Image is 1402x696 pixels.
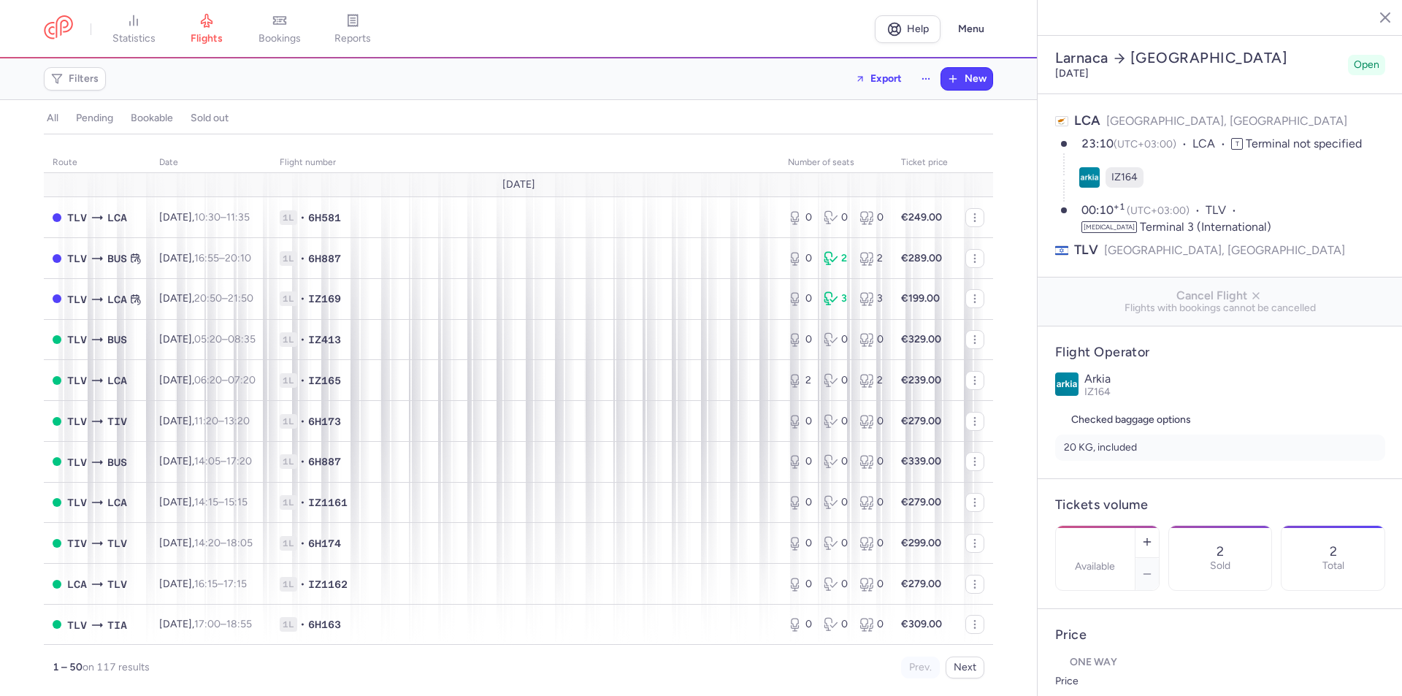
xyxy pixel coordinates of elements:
[107,535,127,551] span: TLV
[159,333,256,345] span: [DATE],
[824,251,848,266] div: 2
[901,618,942,630] strong: €309.00
[280,577,297,592] span: 1L
[150,152,271,174] th: date
[859,454,884,469] div: 0
[1055,372,1079,396] img: Arkia logo
[226,537,253,549] time: 18:05
[308,332,341,347] span: IZ413
[859,577,884,592] div: 0
[69,73,99,85] span: Filters
[308,454,341,469] span: 6H887
[824,291,848,306] div: 3
[280,332,297,347] span: 1L
[875,15,941,43] a: Help
[67,576,87,592] span: LCA
[67,372,87,389] span: TLV
[159,211,250,223] span: [DATE],
[316,13,389,45] a: reports
[1081,221,1137,233] span: [MEDICAL_DATA]
[300,577,305,592] span: •
[226,455,252,467] time: 17:20
[225,252,251,264] time: 20:10
[907,23,929,34] span: Help
[194,537,253,549] span: –
[788,332,812,347] div: 0
[194,415,250,427] span: –
[788,291,812,306] div: 0
[159,455,252,467] span: [DATE],
[1074,241,1098,259] span: TLV
[194,252,219,264] time: 16:55
[824,332,848,347] div: 0
[946,657,984,678] button: Next
[159,252,251,264] span: [DATE],
[965,73,987,85] span: New
[228,374,256,386] time: 07:20
[901,578,941,590] strong: €279.00
[224,415,250,427] time: 13:20
[194,292,253,305] span: –
[1055,497,1385,513] h4: Tickets volume
[1074,112,1100,129] span: LCA
[308,536,341,551] span: 6H174
[859,373,884,388] div: 2
[308,495,348,510] span: IZ1161
[194,496,218,508] time: 14:15
[300,454,305,469] span: •
[1055,49,1342,67] h2: Larnaca [GEOGRAPHIC_DATA]
[280,617,297,632] span: 1L
[1049,289,1391,302] span: Cancel Flight
[1055,411,1385,429] h5: Checked baggage options
[280,251,297,266] span: 1L
[194,292,222,305] time: 20:50
[788,414,812,429] div: 0
[1231,138,1243,150] span: T
[67,454,87,470] span: TLV
[901,415,941,427] strong: €279.00
[107,210,127,226] span: LCA
[1322,560,1344,572] p: Total
[824,414,848,429] div: 0
[194,455,221,467] time: 14:05
[159,578,247,590] span: [DATE],
[1055,67,1089,80] time: [DATE]
[824,536,848,551] div: 0
[280,373,297,388] span: 1L
[1049,302,1391,314] span: Flights with bookings cannot be cancelled
[194,578,218,590] time: 16:15
[300,536,305,551] span: •
[901,455,941,467] strong: €339.00
[824,373,848,388] div: 0
[67,494,87,510] span: TLV
[97,13,170,45] a: statistics
[159,292,253,305] span: [DATE],
[788,536,812,551] div: 0
[1127,204,1190,217] span: (UTC+03:00)
[76,112,113,125] h4: pending
[194,333,222,345] time: 05:20
[194,455,252,467] span: –
[107,576,127,592] span: TLV
[308,617,341,632] span: 6H163
[131,112,173,125] h4: bookable
[1192,136,1231,153] span: LCA
[1217,544,1224,559] p: 2
[1106,114,1347,128] span: [GEOGRAPHIC_DATA], [GEOGRAPHIC_DATA]
[1055,655,1385,670] p: One way
[226,618,252,630] time: 18:55
[228,333,256,345] time: 08:35
[788,454,812,469] div: 0
[1075,561,1115,573] label: Available
[308,210,341,225] span: 6H581
[107,413,127,429] span: TIV
[308,251,341,266] span: 6H887
[1140,220,1271,234] span: Terminal 3 (International)
[1114,202,1125,212] sup: +1
[107,617,127,633] span: TIA
[1206,202,1242,219] span: TLV
[223,578,247,590] time: 17:15
[859,210,884,225] div: 0
[788,617,812,632] div: 0
[788,495,812,510] div: 0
